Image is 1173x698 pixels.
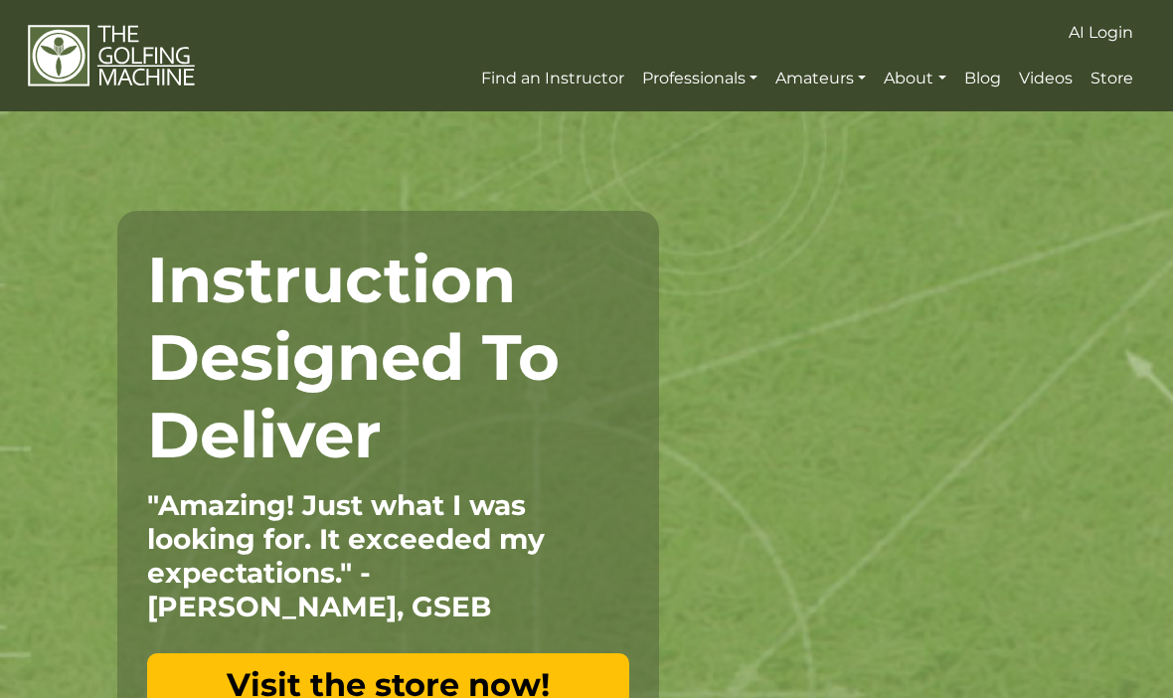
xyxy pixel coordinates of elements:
[1090,69,1133,87] span: Store
[959,61,1006,96] a: Blog
[1069,23,1133,42] span: AI Login
[1019,69,1073,87] span: Videos
[1014,61,1078,96] a: Videos
[637,61,762,96] a: Professionals
[770,61,871,96] a: Amateurs
[1086,61,1138,96] a: Store
[28,24,196,88] img: The Golfing Machine
[879,61,950,96] a: About
[481,69,624,87] span: Find an Instructor
[476,61,629,96] a: Find an Instructor
[1064,15,1138,51] a: AI Login
[147,488,629,623] p: "Amazing! Just what I was looking for. It exceeded my expectations." - [PERSON_NAME], GSEB
[964,69,1001,87] span: Blog
[147,241,629,473] h1: Instruction Designed To Deliver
